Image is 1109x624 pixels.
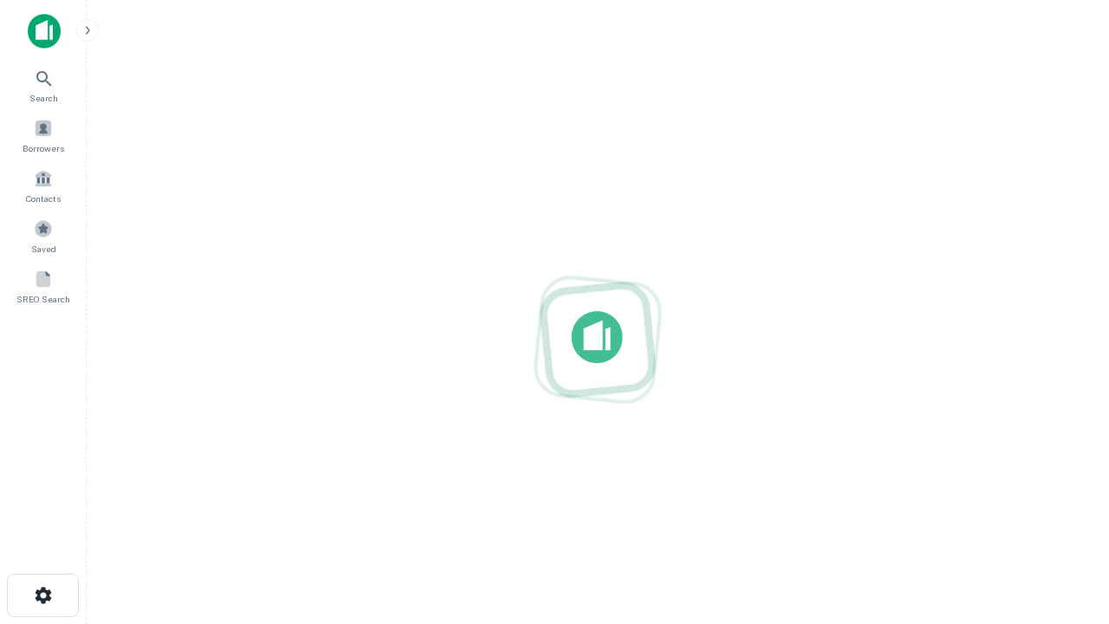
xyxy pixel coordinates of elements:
[29,91,58,105] span: Search
[5,212,81,259] a: Saved
[5,162,81,209] a: Contacts
[28,14,61,49] img: capitalize-icon.png
[1022,430,1109,513] iframe: Chat Widget
[23,141,64,155] span: Borrowers
[5,62,81,108] a: Search
[5,263,81,309] a: SREO Search
[16,292,70,306] span: SREO Search
[26,192,61,205] span: Contacts
[5,112,81,159] a: Borrowers
[31,242,56,256] span: Saved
